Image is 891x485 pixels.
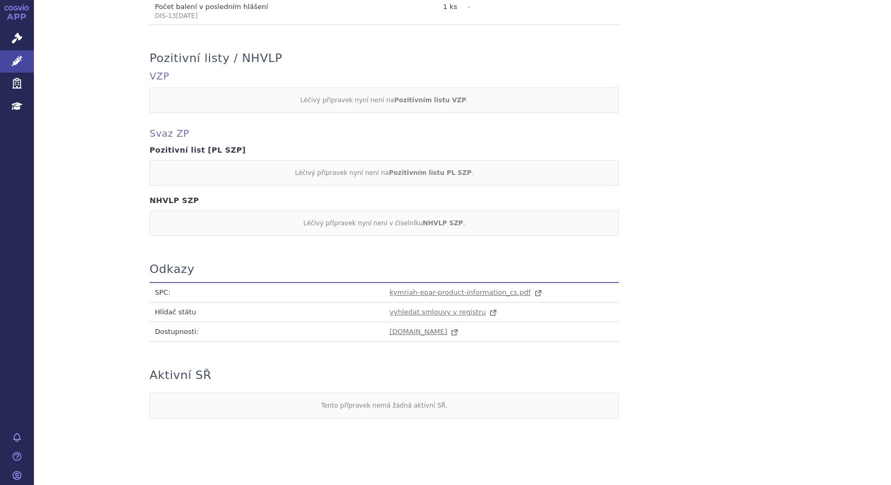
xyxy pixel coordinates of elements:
[150,322,385,341] td: Dostupnosti:
[390,328,448,336] span: [DOMAIN_NAME]
[150,393,619,418] div: Tento přípravek nemá žádná aktivní SŘ.
[390,288,531,296] span: kymriah-epar-product-information_cs.pdf
[150,51,282,65] h3: Pozitivní listy / NHVLP
[390,308,499,316] a: vyhledat smlouvy v registru
[150,87,619,113] div: Léčivý přípravek nyní není na .
[390,308,486,316] span: vyhledat smlouvy v registru
[150,368,212,382] h3: Aktivní SŘ
[150,210,619,236] div: Léčivý přípravek nyní není v číselníku .
[150,128,775,139] h4: Svaz ZP
[389,169,471,177] strong: Pozitivním listu PL SZP
[150,302,385,322] td: Hlídač státu
[176,12,198,20] span: [DATE]
[150,70,775,82] h4: VZP
[394,96,466,104] strong: Pozitivním listu VZP
[155,12,301,21] p: DIS-13
[390,288,544,296] a: kymriah-epar-product-information_cs.pdf
[150,160,619,186] div: Léčivý přípravek nyní není na .
[150,262,195,276] h3: Odkazy
[150,196,775,205] h4: NHVLP SZP
[390,328,460,336] a: [DOMAIN_NAME]
[150,146,775,155] h4: Pozitivní list [PL SZP]
[150,283,385,303] td: SPC:
[423,219,463,227] strong: NHVLP SZP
